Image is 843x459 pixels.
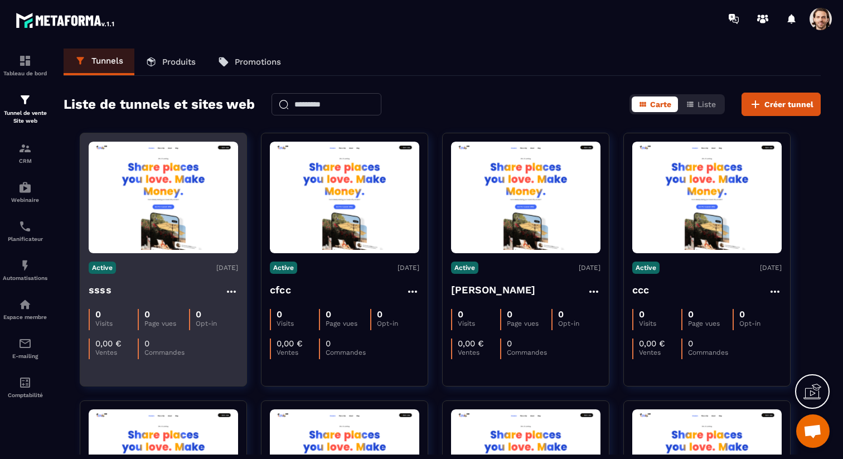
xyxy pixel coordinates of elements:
[326,339,331,349] p: 0
[18,376,32,389] img: accountant
[89,282,112,298] h4: ssss
[458,309,463,320] p: 0
[277,339,303,349] p: 0,00 €
[18,298,32,311] img: automations
[64,93,255,115] h2: Liste de tunnels et sites web
[18,93,32,107] img: formation
[639,349,681,356] p: Ventes
[458,349,500,356] p: Ventes
[632,282,650,298] h4: ccc
[697,100,716,109] span: Liste
[398,264,419,272] p: [DATE]
[458,339,484,349] p: 0,00 €
[95,320,138,327] p: Visits
[688,349,730,356] p: Commandes
[739,309,745,320] p: 0
[679,96,723,112] button: Liste
[326,309,331,320] p: 0
[3,289,47,328] a: automationsautomationsEspace membre
[89,262,116,274] p: Active
[18,220,32,233] img: scheduler
[144,309,150,320] p: 0
[796,414,830,448] div: Ouvrir le chat
[650,100,671,109] span: Carte
[3,275,47,281] p: Automatisations
[3,109,47,125] p: Tunnel de vente Site web
[3,85,47,133] a: formationformationTunnel de vente Site web
[3,158,47,164] p: CRM
[270,145,419,250] img: image
[558,309,564,320] p: 0
[3,46,47,85] a: formationformationTableau de bord
[18,181,32,194] img: automations
[3,172,47,211] a: automationsautomationsWebinaire
[451,262,478,274] p: Active
[3,197,47,203] p: Webinaire
[3,353,47,359] p: E-mailing
[760,264,782,272] p: [DATE]
[144,349,187,356] p: Commandes
[3,328,47,368] a: emailemailE-mailing
[95,349,138,356] p: Ventes
[235,57,281,67] p: Promotions
[277,320,319,327] p: Visits
[134,49,207,75] a: Produits
[458,320,500,327] p: Visits
[3,133,47,172] a: formationformationCRM
[507,349,549,356] p: Commandes
[639,320,681,327] p: Visits
[632,96,678,112] button: Carte
[742,93,821,116] button: Créer tunnel
[764,99,813,110] span: Créer tunnel
[739,320,782,327] p: Opt-in
[507,320,551,327] p: Page vues
[196,320,238,327] p: Opt-in
[3,314,47,320] p: Espace membre
[144,320,188,327] p: Page vues
[91,56,123,66] p: Tunnels
[326,349,368,356] p: Commandes
[3,211,47,250] a: schedulerschedulerPlanificateur
[377,320,419,327] p: Opt-in
[270,282,291,298] h4: cfcc
[639,309,645,320] p: 0
[18,142,32,155] img: formation
[451,282,536,298] h4: [PERSON_NAME]
[688,309,694,320] p: 0
[688,339,693,349] p: 0
[326,320,370,327] p: Page vues
[632,262,660,274] p: Active
[377,309,382,320] p: 0
[64,49,134,75] a: Tunnels
[688,320,732,327] p: Page vues
[579,264,600,272] p: [DATE]
[639,339,665,349] p: 0,00 €
[216,264,238,272] p: [DATE]
[18,259,32,272] img: automations
[95,339,122,349] p: 0,00 €
[18,337,32,350] img: email
[162,57,196,67] p: Produits
[3,236,47,242] p: Planificateur
[3,368,47,407] a: accountantaccountantComptabilité
[632,145,782,250] img: image
[558,320,600,327] p: Opt-in
[277,309,282,320] p: 0
[277,349,319,356] p: Ventes
[270,262,297,274] p: Active
[3,70,47,76] p: Tableau de bord
[18,54,32,67] img: formation
[144,339,149,349] p: 0
[507,339,512,349] p: 0
[451,145,600,250] img: image
[196,309,201,320] p: 0
[507,309,512,320] p: 0
[207,49,292,75] a: Promotions
[3,392,47,398] p: Comptabilité
[89,145,238,250] img: image
[16,10,116,30] img: logo
[3,250,47,289] a: automationsautomationsAutomatisations
[95,309,101,320] p: 0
